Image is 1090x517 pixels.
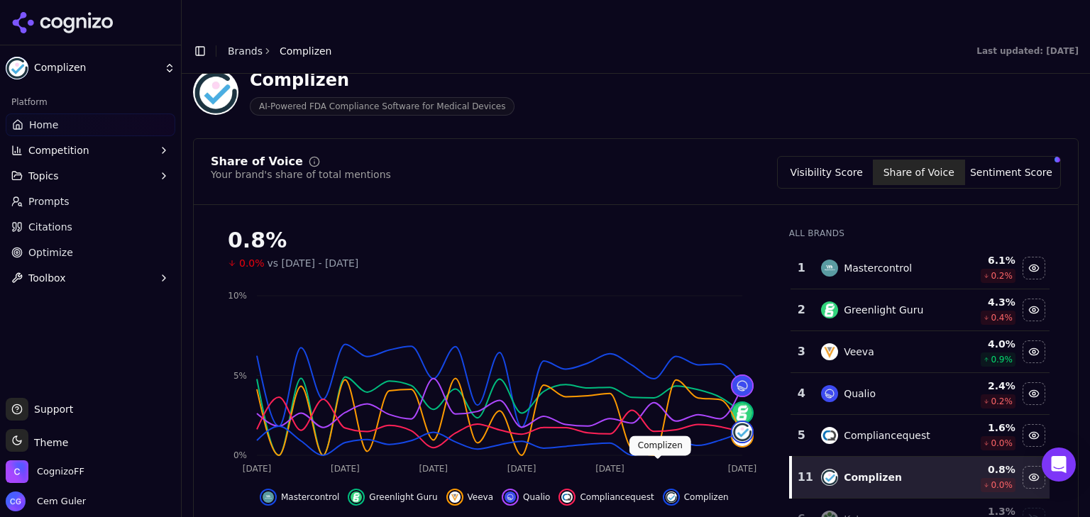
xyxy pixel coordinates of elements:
img: Complizen [6,57,28,79]
span: Citations [28,220,72,234]
span: Compliancequest [580,491,654,503]
a: Optimize [6,241,175,264]
button: Hide greenlight guru data [348,489,437,506]
div: Greenlight Guru [844,303,923,317]
span: 0.9 % [991,354,1013,365]
button: Hide greenlight guru data [1023,299,1045,321]
span: Complizen [280,44,331,58]
span: Veeva [468,491,494,503]
div: Complizen [250,69,514,91]
tr: 3veevaVeeva4.0%0.9%Hide veeva data [791,331,1050,373]
span: Mastercontrol [281,491,339,503]
tr: 5compliancequestCompliancequest1.6%0.0%Hide compliancequest data [791,415,1050,457]
div: 1 [796,260,807,277]
p: Complizen [638,440,683,451]
div: 4.3 % [949,295,1015,309]
tr: 11complizenComplizen0.8%0.0%Hide complizen data [791,457,1050,499]
button: Hide qualio data [1023,382,1045,405]
a: Brands [228,45,263,57]
a: Prompts [6,190,175,213]
button: Visibility Score [781,160,873,185]
button: Toolbox [6,267,175,289]
div: Open Intercom Messenger [1042,447,1076,482]
div: Complizen [844,470,902,484]
img: mastercontrol [821,260,838,277]
tspan: [DATE] [595,464,624,474]
span: Optimize [28,245,73,260]
button: Sentiment Score [965,160,1057,185]
nav: breadcrumb [228,44,331,58]
button: Hide veeva data [446,489,494,506]
div: 2 [796,301,807,318]
span: Support [28,402,73,416]
span: Home [29,118,58,132]
div: 6.1 % [949,253,1015,267]
button: Hide qualio data [502,489,550,506]
span: 0.2 % [991,270,1013,282]
tspan: [DATE] [243,464,272,474]
div: 3 [796,343,807,360]
span: 0.2 % [991,396,1013,407]
tspan: 10% [228,291,247,301]
tspan: 5% [233,371,247,381]
span: Cem Guler [31,495,86,508]
button: Hide mastercontrol data [260,489,339,506]
tspan: [DATE] [419,464,448,474]
button: Hide compliancequest data [558,489,654,506]
button: Competition [6,139,175,162]
a: Home [6,113,175,136]
img: mastercontrol [263,491,274,503]
div: All Brands [789,228,1050,239]
button: Share of Voice [873,160,965,185]
div: 1.6 % [949,421,1015,435]
tspan: [DATE] [507,464,536,474]
div: 5 [796,427,807,444]
img: qualio [505,491,516,503]
div: Share of Voice [211,156,303,167]
span: 0.4 % [991,312,1013,323]
span: Qualio [523,491,550,503]
span: Theme [28,437,68,448]
img: greenlight guru [821,301,838,318]
button: Hide complizen data [1023,466,1045,489]
span: Topics [28,169,59,183]
div: 0.8 % [949,462,1015,477]
span: Toolbox [28,271,66,285]
tr: 1mastercontrolMastercontrol6.1%0.2%Hide mastercontrol data [791,248,1050,289]
img: veeva [821,343,838,360]
img: complizen [821,469,838,486]
div: 4.0 % [949,337,1015,351]
span: Complizen [684,491,729,503]
tr: 4qualioQualio2.4%0.2%Hide qualio data [791,373,1050,415]
span: Prompts [28,194,70,209]
button: Topics [6,165,175,187]
div: Last updated: [DATE] [976,45,1079,57]
span: Competition [28,143,89,157]
span: Greenlight Guru [369,491,437,503]
img: complizen [732,422,752,442]
img: Complizen [193,70,238,115]
img: veeva [449,491,461,503]
div: Platform [6,91,175,113]
div: 2.4 % [949,379,1015,393]
button: Open organization switcher [6,460,84,483]
div: 0.8% [228,228,761,253]
tspan: [DATE] [331,464,360,474]
img: greenlight guru [351,491,362,503]
img: qualio [821,385,838,402]
button: Hide veeva data [1023,340,1045,363]
img: qualio [732,376,752,396]
a: Citations [6,216,175,238]
img: Cem Guler [6,491,26,511]
div: 11 [798,469,807,486]
tspan: [DATE] [728,464,757,474]
span: 0.0 % [991,438,1013,449]
span: Complizen [34,62,158,74]
img: compliancequest [561,491,573,503]
div: Your brand's share of total mentions [211,167,391,182]
img: greenlight guru [732,403,752,423]
span: 0.0% [239,256,265,270]
div: Compliancequest [844,428,930,443]
tspan: 0% [233,450,247,460]
button: Open user button [6,491,86,511]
